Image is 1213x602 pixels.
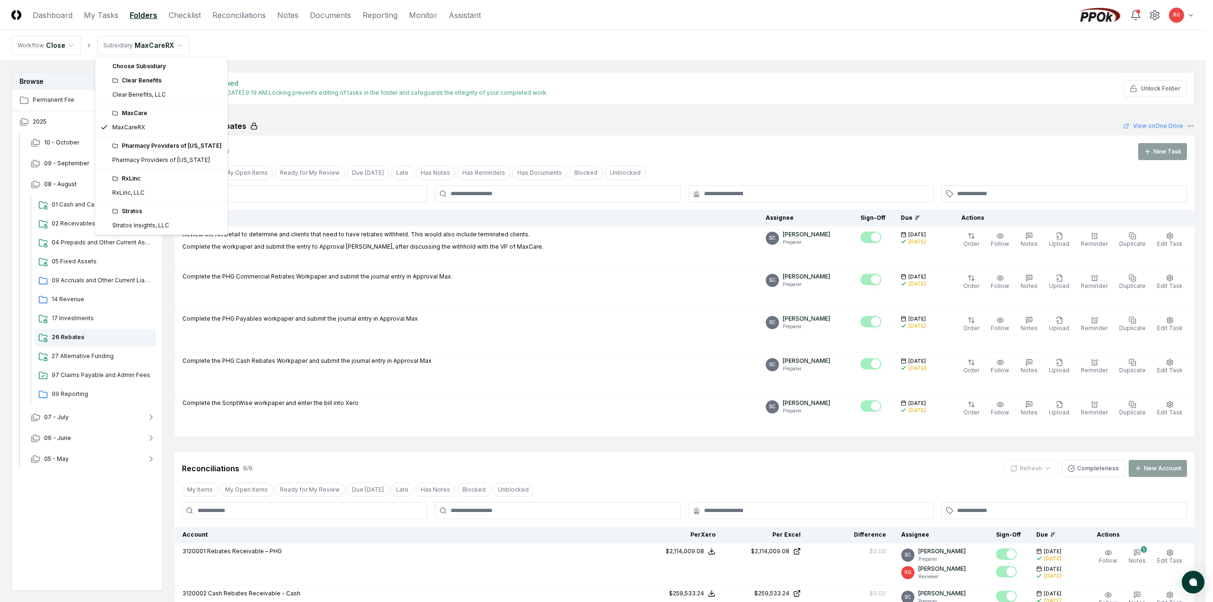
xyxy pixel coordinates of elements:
div: RxLinc [112,174,222,183]
div: Choose Subsidiary [97,59,226,73]
div: MaxCare [112,109,222,117]
div: Pharmacy Providers of [US_STATE] [112,142,222,150]
div: RxLinc, LLC [112,189,145,197]
div: Stratos [112,207,222,216]
div: Pharmacy Providers of [US_STATE] [112,156,210,164]
div: Clear Benefits, LLC [112,90,166,99]
div: MaxCareRX [112,123,145,132]
div: Clear Benefits [112,76,222,85]
div: Stratos Insights, LLC [112,221,169,230]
